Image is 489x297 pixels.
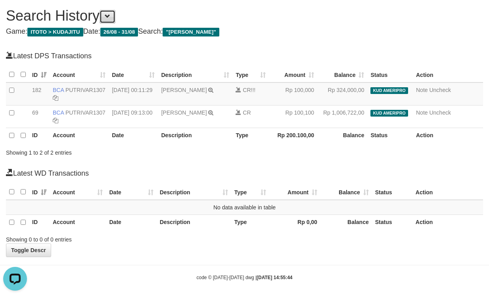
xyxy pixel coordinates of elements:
[269,184,320,200] th: Amount: activate to sort column ascending
[257,275,292,280] strong: [DATE] 14:55:44
[50,128,109,144] th: Account
[53,117,58,124] a: Copy PUTRIVAR1307 to clipboard
[157,215,231,230] th: Description
[158,67,232,82] th: Description: activate to sort column ascending
[269,215,320,230] th: Rp 0,00
[27,28,83,36] span: ITOTO > KUDAJITU
[3,3,27,27] button: Open LiveChat chat widget
[232,82,269,105] td: !!!
[157,184,231,200] th: Description: activate to sort column ascending
[412,184,483,200] th: Action
[109,105,158,128] td: [DATE] 09:13:00
[163,28,219,36] span: "[PERSON_NAME]"
[317,128,367,144] th: Balance
[100,28,138,36] span: 26/08 - 31/08
[370,87,408,94] span: KUD AMERIPRO
[6,146,198,157] div: Showing 1 to 2 of 2 entries
[29,67,50,82] th: ID: activate to sort column ascending
[413,67,483,82] th: Action
[269,67,317,82] th: Amount: activate to sort column ascending
[412,215,483,230] th: Action
[50,215,106,230] th: Account
[269,105,317,128] td: Rp 100,100
[29,215,50,230] th: ID
[50,184,106,200] th: Account: activate to sort column ascending
[231,184,269,200] th: Type: activate to sort column ascending
[243,109,251,116] span: CR
[106,184,156,200] th: Date: activate to sort column ascending
[109,67,158,82] th: Date: activate to sort column ascending
[372,215,412,230] th: Status
[370,110,408,117] span: KUD AMERIPRO
[416,87,428,93] a: Note
[106,215,156,230] th: Date
[6,28,483,36] h4: Game: Date: Search:
[232,67,269,82] th: Type: activate to sort column ascending
[269,82,317,105] td: Rp 100,000
[413,128,483,144] th: Action
[29,105,50,128] td: 69
[416,109,428,116] a: Note
[317,82,367,105] td: Rp 324,000,00
[109,82,158,105] td: [DATE] 00:11:29
[317,105,367,128] td: Rp 1,006,722,00
[320,184,372,200] th: Balance: activate to sort column ascending
[197,275,293,280] small: code © [DATE]-[DATE] dwg |
[269,128,317,144] th: Rp 200.100,00
[231,215,269,230] th: Type
[53,109,64,116] span: BCA
[317,67,367,82] th: Balance: activate to sort column ascending
[6,200,483,215] td: No data available in table
[29,82,50,105] td: 182
[65,109,105,116] a: PUTRIVAR1307
[6,169,483,178] h4: Latest WD Transactions
[6,243,51,257] a: Toggle Descr
[6,51,483,60] h4: Latest DPS Transactions
[232,128,269,144] th: Type
[158,128,232,144] th: Description
[320,215,372,230] th: Balance
[429,87,451,93] a: Uncheck
[161,109,207,116] a: [PERSON_NAME]
[367,128,413,144] th: Status
[109,128,158,144] th: Date
[29,184,50,200] th: ID: activate to sort column ascending
[372,184,412,200] th: Status
[367,67,413,82] th: Status
[53,87,64,93] span: BCA
[50,67,109,82] th: Account: activate to sort column ascending
[6,8,483,24] h1: Search History
[29,128,50,144] th: ID
[429,109,451,116] a: Uncheck
[243,87,251,93] span: CR
[53,95,58,101] a: Copy PUTRIVAR1307 to clipboard
[161,87,207,93] a: [PERSON_NAME]
[65,87,105,93] a: PUTRIVAR1307
[6,232,198,243] div: Showing 0 to 0 of 0 entries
